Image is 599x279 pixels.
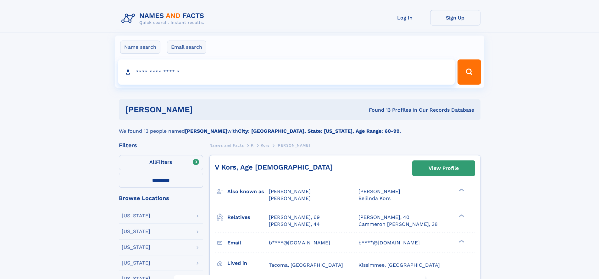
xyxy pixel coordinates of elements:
[269,262,343,268] span: Tacoma, [GEOGRAPHIC_DATA]
[125,106,281,114] h1: [PERSON_NAME]
[227,237,269,248] h3: Email
[261,141,269,149] a: Kors
[119,120,480,135] div: We found 13 people named with .
[251,141,254,149] a: K
[358,262,440,268] span: Kissimmee, [GEOGRAPHIC_DATA]
[457,188,465,192] div: ❯
[358,195,391,201] span: Belilnda Kors
[122,229,150,234] div: [US_STATE]
[358,214,409,221] a: [PERSON_NAME], 40
[227,186,269,197] h3: Also known as
[215,163,333,171] a: V Kors, Age [DEMOGRAPHIC_DATA]
[269,214,320,221] a: [PERSON_NAME], 69
[118,59,455,85] input: search input
[269,221,320,228] a: [PERSON_NAME], 44
[457,214,465,218] div: ❯
[122,213,150,218] div: [US_STATE]
[429,161,459,176] div: View Profile
[119,10,209,27] img: Logo Names and Facts
[276,143,310,148] span: [PERSON_NAME]
[119,195,203,201] div: Browse Locations
[380,10,430,25] a: Log In
[238,128,400,134] b: City: [GEOGRAPHIC_DATA], State: [US_STATE], Age Range: 60-99
[120,41,160,54] label: Name search
[413,161,475,176] a: View Profile
[122,245,150,250] div: [US_STATE]
[227,258,269,269] h3: Lived in
[119,142,203,148] div: Filters
[358,221,438,228] a: Cammeron [PERSON_NAME], 38
[457,239,465,243] div: ❯
[281,107,474,114] div: Found 13 Profiles In Our Records Database
[269,195,311,201] span: [PERSON_NAME]
[209,141,244,149] a: Names and Facts
[227,212,269,223] h3: Relatives
[251,143,254,148] span: K
[185,128,227,134] b: [PERSON_NAME]
[430,10,480,25] a: Sign Up
[119,155,203,170] label: Filters
[167,41,206,54] label: Email search
[458,59,481,85] button: Search Button
[149,159,156,165] span: All
[358,188,400,194] span: [PERSON_NAME]
[261,143,269,148] span: Kors
[269,188,311,194] span: [PERSON_NAME]
[122,260,150,265] div: [US_STATE]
